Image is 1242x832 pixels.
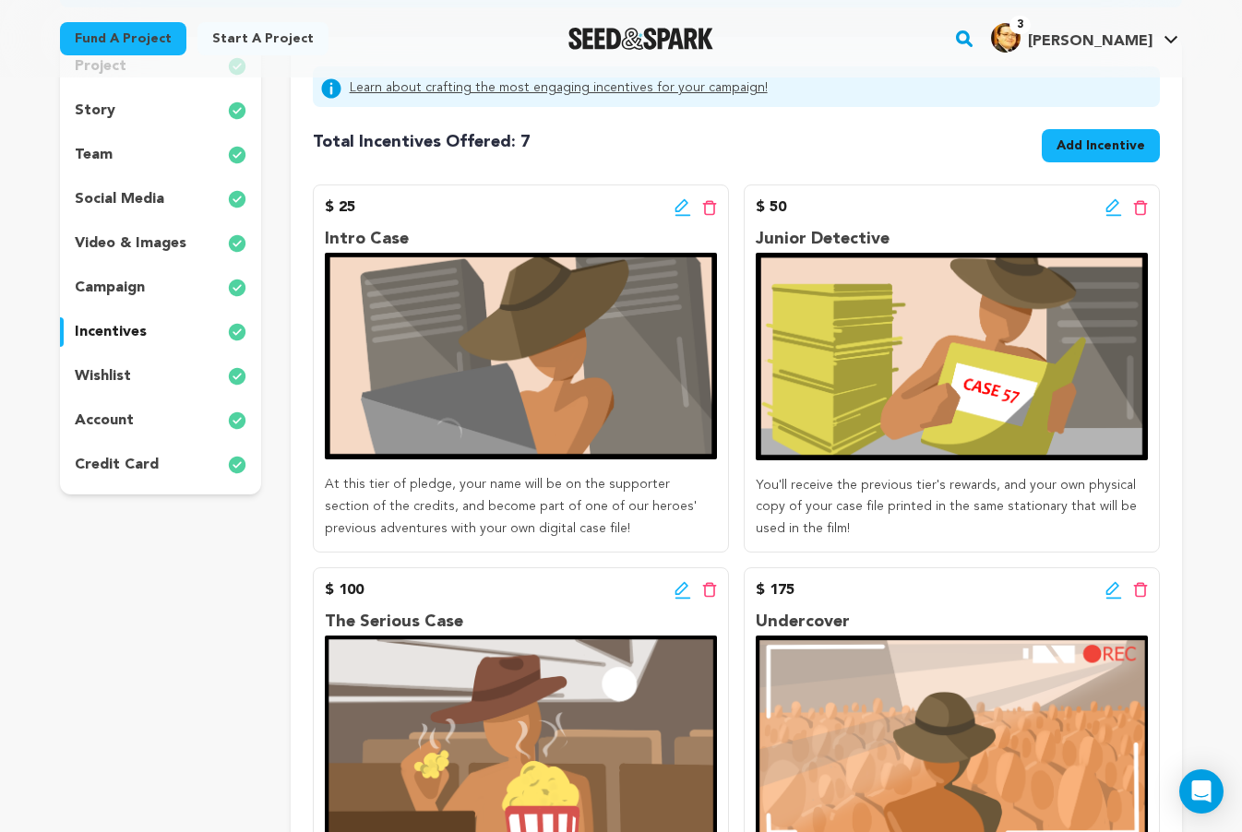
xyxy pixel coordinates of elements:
[987,19,1182,58] span: Guillermo E. B.'s Profile
[75,410,134,432] p: account
[228,100,246,122] img: check-circle-full.svg
[228,277,246,299] img: check-circle-full.svg
[197,22,328,55] a: Start a project
[60,273,261,303] button: campaign
[228,144,246,166] img: check-circle-full.svg
[75,277,145,299] p: campaign
[1057,137,1145,155] span: Add Incentive
[350,77,768,100] a: Learn about crafting the most engaging incentives for your campaign!
[756,253,1148,460] img: incentive
[1179,769,1224,814] div: Open Intercom Messenger
[228,188,246,210] img: check-circle-full.svg
[228,232,246,255] img: check-circle-full.svg
[75,188,164,210] p: social media
[60,406,261,435] button: account
[60,229,261,258] button: video & images
[75,365,131,387] p: wishlist
[568,28,713,50] img: Seed&Spark Logo Dark Mode
[1042,129,1160,162] button: Add Incentive
[60,22,186,55] a: Fund a project
[325,609,717,636] p: The Serious Case
[75,100,115,122] p: story
[325,579,364,601] p: $ 100
[756,579,794,601] p: $ 175
[75,321,147,343] p: incentives
[60,96,261,125] button: story
[991,23,1021,53] img: 94a1f6defa965143.jpg
[1009,16,1031,34] span: 3
[60,450,261,480] button: credit card
[60,184,261,214] button: social media
[325,226,717,253] p: Intro Case
[75,454,159,476] p: credit card
[325,253,717,459] img: incentive
[228,365,246,387] img: check-circle-full.svg
[60,362,261,391] button: wishlist
[228,410,246,432] img: check-circle-full.svg
[228,321,246,343] img: check-circle-full.svg
[987,19,1182,53] a: Guillermo E. B.'s Profile
[568,28,713,50] a: Seed&Spark Homepage
[60,140,261,170] button: team
[756,475,1148,541] p: You'll receive the previous tier's rewards, and your own physical copy of your case file printed ...
[991,23,1152,53] div: Guillermo E. B.'s Profile
[313,129,531,155] h4: 7
[313,134,516,150] span: Total Incentives Offered:
[228,454,246,476] img: check-circle-full.svg
[756,226,1148,253] p: Junior Detective
[325,474,717,540] p: At this tier of pledge, your name will be on the supporter section of the credits, and become par...
[60,317,261,347] button: incentives
[75,144,113,166] p: team
[756,196,786,219] p: $ 50
[1028,34,1152,49] span: [PERSON_NAME]
[756,609,1148,636] p: Undercover
[325,196,355,219] p: $ 25
[75,232,186,255] p: video & images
